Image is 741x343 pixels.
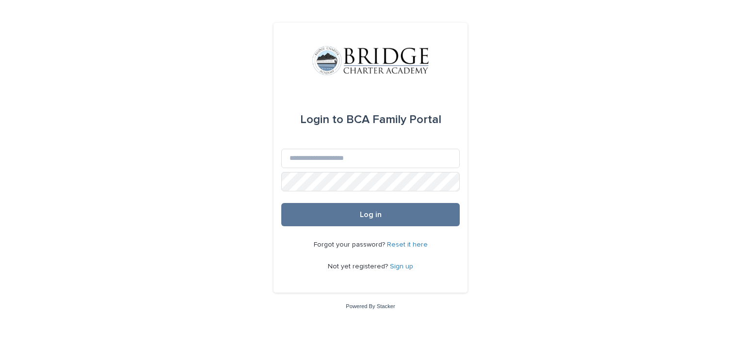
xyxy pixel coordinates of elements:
span: Log in [360,211,382,218]
img: V1C1m3IdTEidaUdm9Hs0 [312,46,429,75]
div: BCA Family Portal [300,106,441,133]
span: Forgot your password? [314,241,387,248]
a: Sign up [390,263,413,270]
a: Reset it here [387,241,428,248]
button: Log in [281,203,460,226]
span: Not yet registered? [328,263,390,270]
a: Powered By Stacker [346,303,395,309]
span: Login to [300,114,343,125]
